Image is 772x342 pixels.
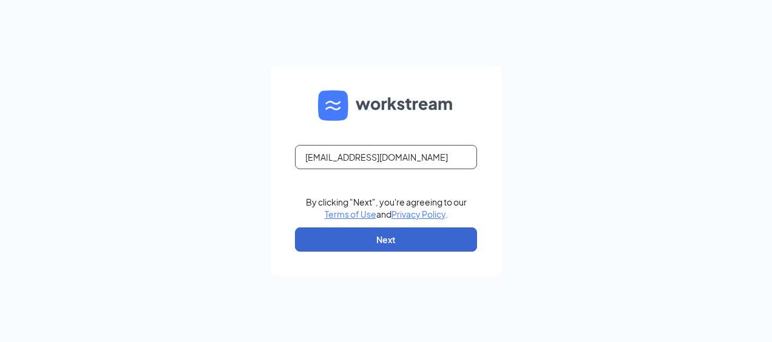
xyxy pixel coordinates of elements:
div: By clicking "Next", you're agreeing to our and . [306,196,467,220]
img: WS logo and Workstream text [318,90,454,121]
button: Next [295,227,477,252]
input: Email [295,145,477,169]
a: Terms of Use [325,209,376,220]
a: Privacy Policy [391,209,445,220]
